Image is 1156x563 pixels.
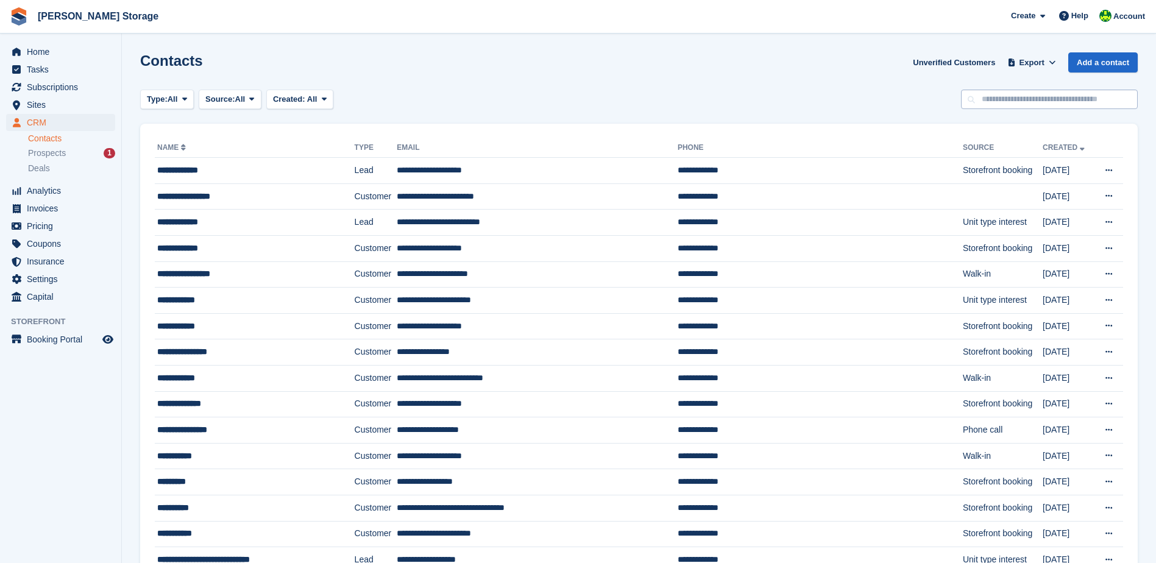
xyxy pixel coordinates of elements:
[101,332,115,347] a: Preview store
[6,96,115,113] a: menu
[11,316,121,328] span: Storefront
[963,313,1043,339] td: Storefront booking
[27,43,100,60] span: Home
[1019,57,1044,69] span: Export
[908,52,1000,73] a: Unverified Customers
[1043,339,1094,366] td: [DATE]
[27,288,100,305] span: Capital
[6,235,115,252] a: menu
[199,90,261,110] button: Source: All
[1043,261,1094,288] td: [DATE]
[27,114,100,131] span: CRM
[27,200,100,217] span: Invoices
[28,163,50,174] span: Deals
[355,158,397,184] td: Lead
[1011,10,1035,22] span: Create
[963,469,1043,495] td: Storefront booking
[27,235,100,252] span: Coupons
[10,7,28,26] img: stora-icon-8386f47178a22dfd0bd8f6a31ec36ba5ce8667c1dd55bd0f319d3a0aa187defe.svg
[355,417,397,444] td: Customer
[1043,210,1094,236] td: [DATE]
[963,339,1043,366] td: Storefront booking
[1043,183,1094,210] td: [DATE]
[355,210,397,236] td: Lead
[27,331,100,348] span: Booking Portal
[397,138,678,158] th: Email
[273,94,305,104] span: Created:
[27,253,100,270] span: Insurance
[27,271,100,288] span: Settings
[28,133,115,144] a: Contacts
[1043,158,1094,184] td: [DATE]
[1043,143,1087,152] a: Created
[963,288,1043,314] td: Unit type interest
[1043,521,1094,547] td: [DATE]
[140,90,194,110] button: Type: All
[168,93,178,105] span: All
[27,96,100,113] span: Sites
[355,288,397,314] td: Customer
[1043,391,1094,417] td: [DATE]
[235,93,246,105] span: All
[355,521,397,547] td: Customer
[28,162,115,175] a: Deals
[1068,52,1138,73] a: Add a contact
[1043,235,1094,261] td: [DATE]
[1043,495,1094,521] td: [DATE]
[28,147,115,160] a: Prospects 1
[963,417,1043,444] td: Phone call
[6,218,115,235] a: menu
[6,43,115,60] a: menu
[355,138,397,158] th: Type
[27,218,100,235] span: Pricing
[963,158,1043,184] td: Storefront booking
[963,495,1043,521] td: Storefront booking
[6,114,115,131] a: menu
[1043,313,1094,339] td: [DATE]
[307,94,317,104] span: All
[355,261,397,288] td: Customer
[27,61,100,78] span: Tasks
[266,90,333,110] button: Created: All
[6,271,115,288] a: menu
[355,495,397,521] td: Customer
[6,79,115,96] a: menu
[6,200,115,217] a: menu
[6,253,115,270] a: menu
[205,93,235,105] span: Source:
[1043,417,1094,444] td: [DATE]
[355,365,397,391] td: Customer
[355,313,397,339] td: Customer
[157,143,188,152] a: Name
[355,391,397,417] td: Customer
[355,339,397,366] td: Customer
[140,52,203,69] h1: Contacts
[963,235,1043,261] td: Storefront booking
[104,148,115,158] div: 1
[678,138,963,158] th: Phone
[1099,10,1112,22] img: Claire Wilson
[6,288,115,305] a: menu
[355,183,397,210] td: Customer
[355,443,397,469] td: Customer
[963,210,1043,236] td: Unit type interest
[963,391,1043,417] td: Storefront booking
[6,61,115,78] a: menu
[1043,288,1094,314] td: [DATE]
[1043,443,1094,469] td: [DATE]
[355,469,397,495] td: Customer
[1113,10,1145,23] span: Account
[27,79,100,96] span: Subscriptions
[147,93,168,105] span: Type:
[6,182,115,199] a: menu
[963,261,1043,288] td: Walk-in
[963,521,1043,547] td: Storefront booking
[355,235,397,261] td: Customer
[963,365,1043,391] td: Walk-in
[1005,52,1058,73] button: Export
[6,331,115,348] a: menu
[963,443,1043,469] td: Walk-in
[1043,365,1094,391] td: [DATE]
[1071,10,1088,22] span: Help
[963,138,1043,158] th: Source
